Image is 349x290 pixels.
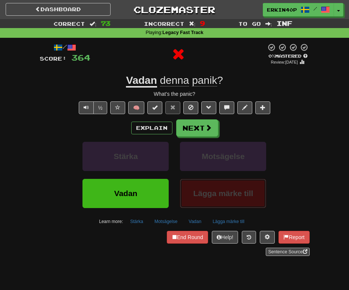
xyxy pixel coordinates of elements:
[268,54,275,58] span: 0 %
[200,19,205,27] span: 9
[279,231,309,244] button: Report
[266,248,309,256] a: Sentence Source
[277,19,292,27] span: Inf
[40,90,310,98] div: What's the panic?
[189,21,196,26] span: :
[180,179,266,208] button: Lägga märke till
[77,101,108,114] div: Text-to-speech controls
[271,60,298,64] small: Review: [DATE]
[101,19,111,27] span: 73
[180,142,266,171] button: Motsägelse
[82,142,169,171] button: Stärka
[79,101,94,114] button: Play sentence audio (ctl+space)
[40,55,67,62] span: Score:
[208,216,249,227] button: Lägga märke till
[255,101,270,114] button: Add to collection (alt+a)
[114,189,138,198] span: Vadan
[202,152,244,161] span: Motsägelse
[6,3,111,16] a: Dashboard
[165,101,180,114] button: Reset to 0% Mastered (alt+r)
[147,101,162,114] button: Set this sentence to 100% Mastered (alt+m)
[126,216,147,227] button: Stärka
[263,3,334,16] a: Erkin40p /
[157,74,223,86] span: ?
[40,43,90,52] div: /
[114,152,138,161] span: Stärka
[184,216,205,227] button: Vadan
[131,122,172,134] button: Explain
[219,101,234,114] button: Discuss sentence (alt+u)
[167,231,208,244] button: End Round
[176,119,218,137] button: Next
[193,189,253,198] span: Lägga märke till
[267,6,297,13] span: Erkin40p
[237,101,252,114] button: Edit sentence (alt+d)
[54,21,85,27] span: Correct
[192,74,217,86] span: panik
[122,3,227,16] a: Clozemaster
[128,101,144,114] button: 🧠
[144,21,184,27] span: Incorrect
[201,101,216,114] button: Grammar (alt+g)
[150,216,181,227] button: Motsägelse
[238,21,261,27] span: To go
[90,21,96,26] span: :
[71,53,90,62] span: 364
[110,101,125,114] button: Favorite sentence (alt+f)
[99,219,123,224] small: Learn more:
[265,21,272,26] span: :
[266,53,310,59] div: Mastered
[212,231,238,244] button: Help!
[313,6,317,11] span: /
[93,101,108,114] button: ½
[126,74,157,88] u: Vadan
[82,179,169,208] button: Vadan
[183,101,198,114] button: Ignore sentence (alt+i)
[162,30,203,35] strong: Legacy Fast Track
[242,231,256,244] button: Round history (alt+y)
[160,74,189,86] span: denna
